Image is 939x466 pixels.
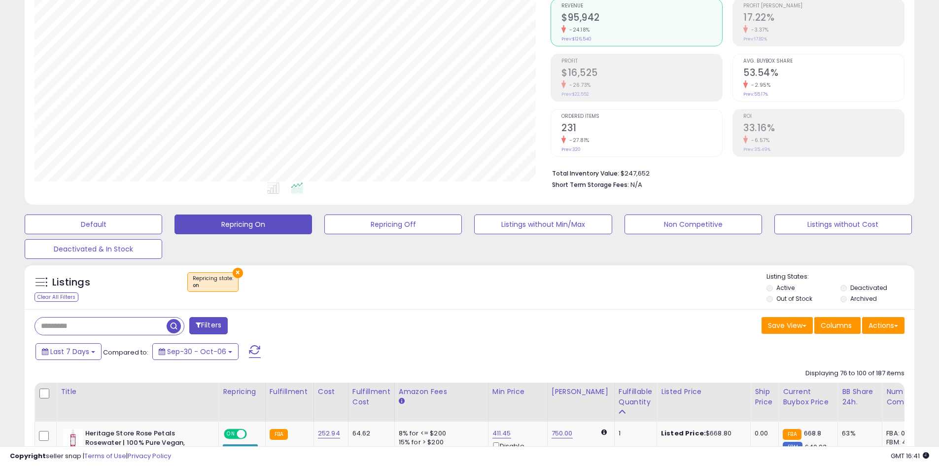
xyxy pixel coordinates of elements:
button: Non Competitive [625,215,762,234]
h5: Listings [52,276,90,289]
h2: 231 [561,122,722,136]
span: Profit [PERSON_NAME] [743,3,904,9]
h2: $16,525 [561,67,722,80]
div: Displaying 76 to 100 of 187 items [805,369,904,378]
small: -3.37% [748,26,768,34]
a: Terms of Use [84,451,126,461]
div: Repricing [223,387,261,397]
strong: Copyright [10,451,46,461]
small: -2.95% [748,81,770,89]
button: Last 7 Days [35,343,102,360]
button: Sep-30 - Oct-06 [152,343,239,360]
div: BB Share 24h. [842,387,878,407]
div: $668.80 [661,429,743,438]
span: Last 7 Days [50,347,89,357]
div: Clear All Filters [35,292,78,302]
button: Listings without Min/Max [474,215,612,234]
button: Save View [762,317,813,334]
button: Repricing Off [324,215,462,234]
small: FBA [783,429,801,440]
div: 8% for <= $200 [399,429,481,438]
div: FBA: 0 [886,429,919,438]
h2: 53.54% [743,67,904,80]
span: Columns [821,321,852,330]
a: 252.94 [318,429,340,438]
div: Current Buybox Price [783,387,834,407]
h2: 17.22% [743,12,904,25]
span: Avg. Buybox Share [743,59,904,64]
span: N/A [630,180,642,189]
small: -6.57% [748,137,769,144]
b: Listed Price: [661,429,706,438]
a: 750.00 [552,429,573,438]
a: Privacy Policy [128,451,171,461]
span: Repricing state : [193,275,233,289]
button: × [233,268,243,278]
small: Prev: 35.49% [743,146,770,152]
div: Fulfillable Quantity [619,387,653,407]
h2: $95,942 [561,12,722,25]
div: seller snap | | [10,452,171,461]
small: -26.73% [566,81,591,89]
h2: 33.16% [743,122,904,136]
small: Prev: 55.17% [743,91,768,97]
div: 0.00 [755,429,771,438]
li: $247,652 [552,167,897,179]
label: Active [776,284,795,292]
span: Sep-30 - Oct-06 [167,347,226,357]
button: Filters [189,317,228,334]
div: on [193,282,233,289]
span: Revenue [561,3,722,9]
div: [PERSON_NAME] [552,387,610,397]
small: Prev: $22,552 [561,91,589,97]
label: Deactivated [850,284,887,292]
div: Ship Price [755,387,774,407]
div: 64.62 [352,429,387,438]
button: Default [25,215,162,234]
div: Title [61,387,214,397]
small: -24.18% [566,26,590,34]
button: Actions [862,317,904,334]
span: Profit [561,59,722,64]
small: Prev: 17.82% [743,36,767,42]
span: Compared to: [103,348,148,357]
span: ROI [743,114,904,119]
span: ON [225,430,237,438]
button: Columns [814,317,861,334]
div: 1 [619,429,649,438]
span: OFF [245,430,261,438]
div: Fulfillment [270,387,310,397]
div: 63% [842,429,874,438]
span: 668.8 [804,429,822,438]
small: Amazon Fees. [399,397,405,406]
div: Fulfillment Cost [352,387,390,407]
img: 31UekcU-j2L._SL40_.jpg [63,429,83,449]
small: Prev: 320 [561,146,581,152]
button: Deactivated & In Stock [25,239,162,259]
small: Prev: $126,540 [561,36,591,42]
small: FBA [270,429,288,440]
button: Listings without Cost [774,215,912,234]
b: Total Inventory Value: [552,169,619,178]
span: Ordered Items [561,114,722,119]
small: -27.81% [566,137,590,144]
span: 2025-10-14 16:41 GMT [891,451,929,461]
div: Cost [318,387,344,397]
label: Archived [850,294,877,303]
a: 411.45 [492,429,511,438]
button: Repricing On [174,215,312,234]
b: Short Term Storage Fees: [552,180,629,189]
div: Listed Price [661,387,746,397]
div: Amazon Fees [399,387,484,397]
p: Listing States: [766,272,914,282]
label: Out of Stock [776,294,812,303]
div: Num of Comp. [886,387,922,407]
div: Min Price [492,387,543,397]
